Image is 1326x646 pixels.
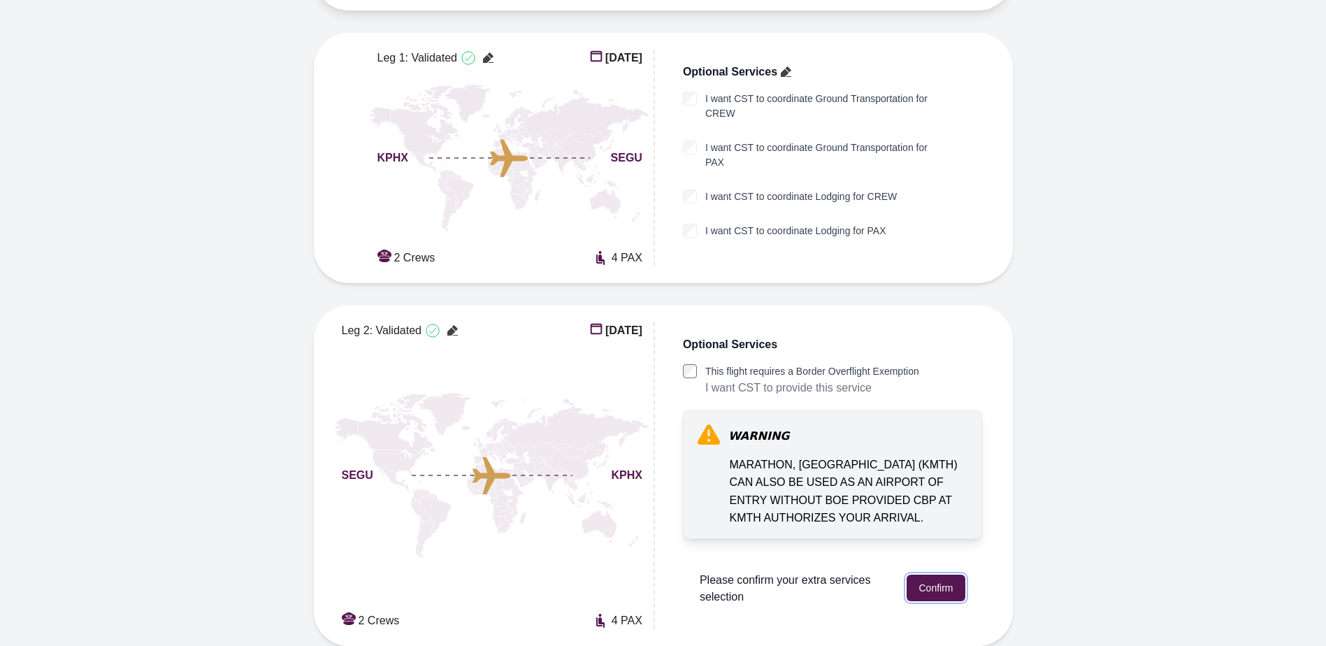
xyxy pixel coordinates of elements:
span: SEGU [342,467,373,484]
span: [DATE] [605,50,642,66]
button: Confirm [907,575,965,601]
span: SEGU [611,150,642,166]
span: KPHX [611,467,642,484]
span: Optional Services [683,336,777,353]
label: I want CST to coordinate Lodging for CREW [705,189,897,204]
span: Please confirm your extra services selection [700,572,896,605]
label: I want CST to coordinate Lodging for PAX [705,224,886,238]
span: 4 PAX [612,612,642,629]
label: I want CST to coordinate Ground Transportation for PAX [705,141,946,170]
span: Leg 2: Validated [342,322,421,339]
span: 2 Crews [359,612,400,629]
span: [DATE] [605,322,642,339]
span: WARNING [728,428,790,445]
span: Leg 1: Validated [377,50,457,66]
span: Optional Services [683,64,777,80]
span: KPHX [377,150,408,166]
label: This flight requires a Border Overflight Exemption [705,364,919,379]
span: 2 Crews [394,250,435,266]
label: I want CST to coordinate Ground Transportation for CREW [705,92,946,121]
p: I want CST to provide this service [705,379,919,397]
span: 4 PAX [612,250,642,266]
